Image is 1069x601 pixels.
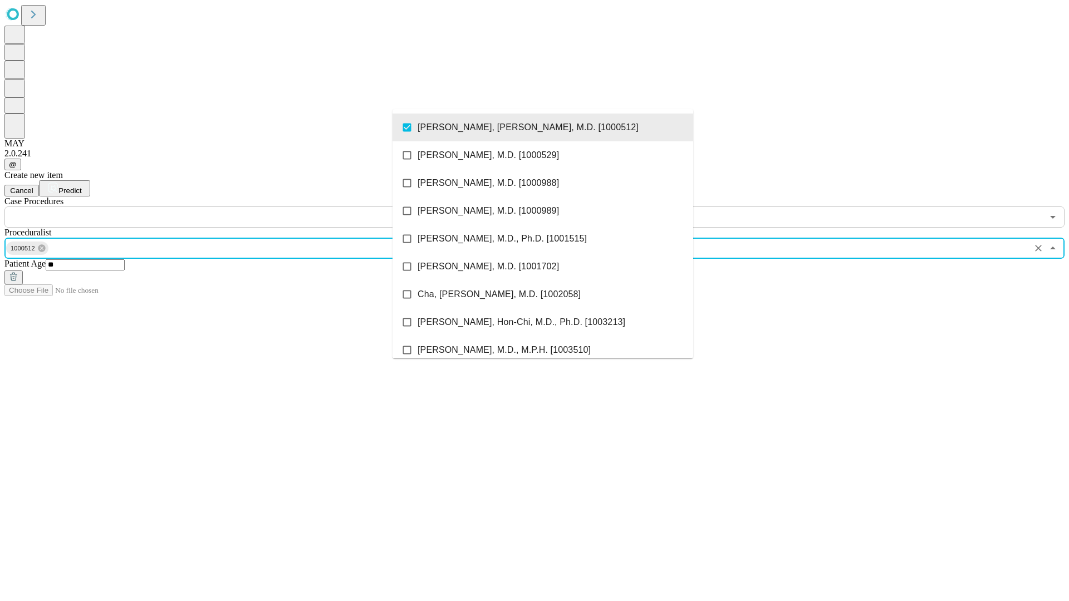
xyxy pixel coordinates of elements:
[418,149,559,162] span: [PERSON_NAME], M.D. [1000529]
[58,186,81,195] span: Predict
[418,204,559,218] span: [PERSON_NAME], M.D. [1000989]
[4,196,63,206] span: Scheduled Procedure
[4,185,39,196] button: Cancel
[4,259,46,268] span: Patient Age
[10,186,33,195] span: Cancel
[418,232,587,245] span: [PERSON_NAME], M.D., Ph.D. [1001515]
[39,180,90,196] button: Predict
[418,288,581,301] span: Cha, [PERSON_NAME], M.D. [1002058]
[418,176,559,190] span: [PERSON_NAME], M.D. [1000988]
[4,170,63,180] span: Create new item
[1031,240,1046,256] button: Clear
[418,121,639,134] span: [PERSON_NAME], [PERSON_NAME], M.D. [1000512]
[4,139,1065,149] div: MAY
[9,160,17,169] span: @
[4,228,51,237] span: Proceduralist
[4,149,1065,159] div: 2.0.241
[418,316,625,329] span: [PERSON_NAME], Hon-Chi, M.D., Ph.D. [1003213]
[418,260,559,273] span: [PERSON_NAME], M.D. [1001702]
[4,159,21,170] button: @
[6,242,48,255] div: 1000512
[418,343,591,357] span: [PERSON_NAME], M.D., M.P.H. [1003510]
[6,242,40,255] span: 1000512
[1045,209,1061,225] button: Open
[1045,240,1061,256] button: Close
